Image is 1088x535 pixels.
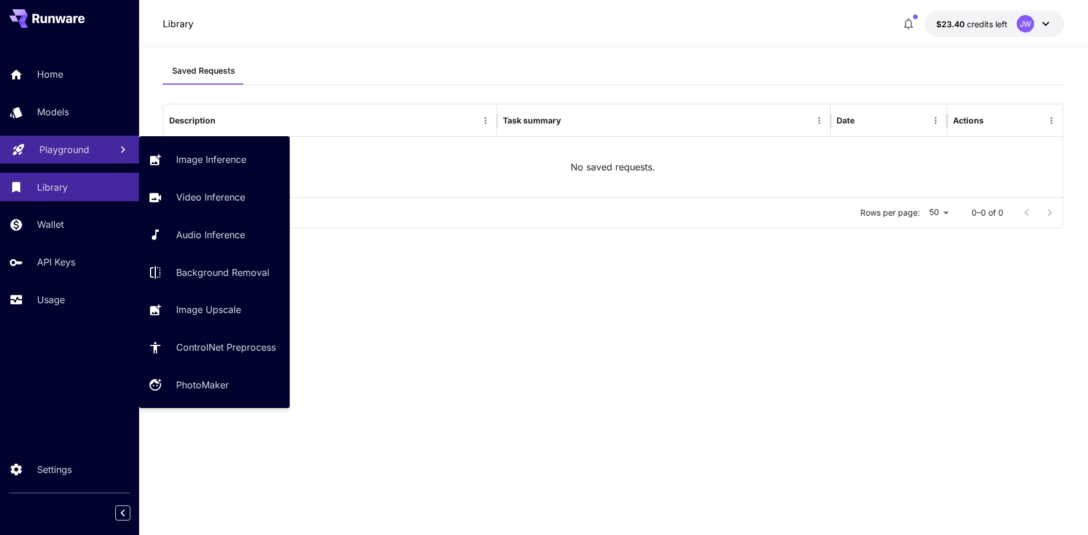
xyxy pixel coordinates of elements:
[163,17,193,31] nav: breadcrumb
[169,115,216,125] div: Description
[37,105,69,119] p: Models
[837,115,855,125] div: Date
[139,371,290,399] a: PhotoMaker
[176,378,229,392] p: PhotoMaker
[39,143,89,157] p: Playground
[811,112,827,129] button: Menu
[139,296,290,324] a: Image Upscale
[37,217,64,231] p: Wallet
[967,19,1007,29] span: credits left
[176,303,241,316] p: Image Upscale
[176,190,245,204] p: Video Inference
[37,293,65,307] p: Usage
[856,112,872,129] button: Sort
[925,10,1064,37] button: $23.40191
[163,17,193,31] p: Library
[217,112,233,129] button: Sort
[176,228,245,242] p: Audio Inference
[37,67,63,81] p: Home
[953,115,984,125] div: Actions
[139,258,290,286] a: Background Removal
[936,19,967,29] span: $23.40
[928,112,944,129] button: Menu
[139,183,290,212] a: Video Inference
[124,503,139,523] div: Collapse sidebar
[37,180,68,194] p: Library
[37,255,75,269] p: API Keys
[37,463,72,476] p: Settings
[139,221,290,249] a: Audio Inference
[562,112,578,129] button: Sort
[571,160,655,174] p: No saved requests.
[503,115,561,125] div: Task summary
[925,204,953,221] div: 50
[860,207,920,219] p: Rows per page:
[972,207,1003,219] p: 0–0 of 0
[176,265,269,279] p: Background Removal
[477,112,494,129] button: Menu
[936,18,1007,30] div: $23.40191
[176,340,276,354] p: ControlNet Preprocess
[1017,15,1034,32] div: JW
[115,505,130,521] button: Collapse sidebar
[176,152,246,166] p: Image Inference
[139,333,290,362] a: ControlNet Preprocess
[172,65,235,76] span: Saved Requests
[139,145,290,174] a: Image Inference
[1043,112,1060,129] button: Menu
